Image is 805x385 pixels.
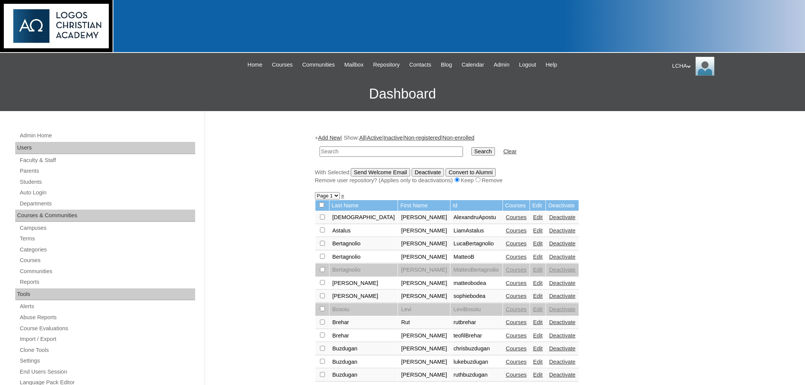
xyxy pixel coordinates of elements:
td: Bosoiu [329,303,398,316]
td: MatteoBertagnolio [450,264,503,277]
td: LiamAstalus [450,224,503,237]
td: Courses [503,200,530,211]
td: [PERSON_NAME] [398,342,450,355]
a: Edit [533,293,542,299]
a: Courses [506,332,527,339]
a: Clone Tools [19,345,195,355]
td: [PERSON_NAME] [398,237,450,250]
a: Edit [533,214,542,220]
img: LCHA Admin [695,57,714,76]
span: Courses [272,60,293,69]
td: Brehar [329,329,398,342]
a: Edit [533,240,542,247]
a: Deactivate [549,293,575,299]
a: Abuse Reports [19,313,195,322]
a: Logout [515,60,540,69]
input: Search [471,147,495,156]
div: Remove user repository? (Applies only to deactivations) Keep Remove [315,177,692,185]
a: Reports [19,277,195,287]
td: [PERSON_NAME] [398,211,450,224]
a: Deactivate [549,359,575,365]
td: [PERSON_NAME] [398,290,450,303]
a: Faculty & Staff [19,156,195,165]
td: Buzdugan [329,369,398,382]
a: Campuses [19,223,195,233]
input: Search [320,146,463,157]
div: Tools [15,288,195,301]
td: matteobodea [450,277,503,290]
a: Courses [268,60,297,69]
span: Admin [494,60,510,69]
td: Astalus [329,224,398,237]
a: Help [542,60,561,69]
td: [PERSON_NAME] [398,224,450,237]
a: Courses [506,267,527,273]
div: With Selected: [315,168,692,185]
td: teofilBrehar [450,329,503,342]
span: Logout [519,60,536,69]
td: Rut [398,316,450,329]
a: Edit [533,267,542,273]
a: Courses [506,319,527,325]
a: Edit [533,228,542,234]
span: Contacts [409,60,431,69]
h3: Dashboard [4,77,801,111]
a: Edit [533,306,542,312]
a: Edit [533,319,542,325]
a: Edit [533,372,542,378]
a: Communities [19,267,195,276]
div: Courses & Communities [15,210,195,222]
a: Alerts [19,302,195,311]
a: Deactivate [549,280,575,286]
a: Repository [369,60,404,69]
a: Edit [533,280,542,286]
img: logo-white.png [4,4,109,48]
td: Bertagnolio [329,237,398,250]
div: LCHA [672,57,797,76]
a: End Users Session [19,367,195,377]
td: LeviBosoiu [450,303,503,316]
a: Edit [533,359,542,365]
a: All [359,135,365,141]
td: [DEMOGRAPHIC_DATA] [329,211,398,224]
span: Home [248,60,262,69]
span: Calendar [461,60,484,69]
a: Deactivate [549,240,575,247]
a: Import / Export [19,334,195,344]
a: Edit [533,332,542,339]
td: sophiebodea [450,290,503,303]
span: Blog [441,60,452,69]
a: Deactivate [549,372,575,378]
a: Courses [506,240,527,247]
a: Courses [506,345,527,352]
input: Deactivate [412,168,444,177]
td: Deactivate [546,200,578,211]
input: Convert to Alumni [445,168,496,177]
a: Clear [503,148,517,154]
a: Active [367,135,382,141]
a: Courses [506,359,527,365]
a: Deactivate [549,214,575,220]
td: MatteoB [450,251,503,264]
span: Communities [302,60,335,69]
td: LucaBertagnolio [450,237,503,250]
td: First Name [398,200,450,211]
td: [PERSON_NAME] [398,251,450,264]
td: Buzdugan [329,356,398,369]
td: [PERSON_NAME] [398,264,450,277]
a: Add New [318,135,340,141]
span: Repository [373,60,400,69]
a: Categories [19,245,195,255]
td: Last Name [329,200,398,211]
a: Courses [506,306,527,312]
a: Courses [506,254,527,260]
td: [PERSON_NAME] [398,277,450,290]
span: Help [546,60,557,69]
a: Auto Login [19,188,195,197]
a: Edit [533,345,542,352]
a: Deactivate [549,332,575,339]
a: Courses [19,256,195,265]
a: Edit [533,254,542,260]
a: Students [19,177,195,187]
td: Bertagnolio [329,264,398,277]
